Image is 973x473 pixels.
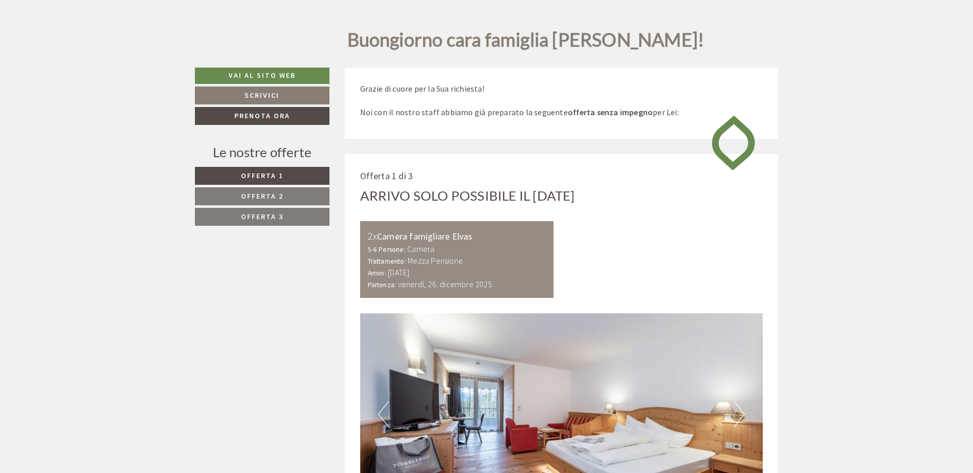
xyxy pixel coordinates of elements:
button: Next [734,401,745,427]
span: Offerta 1 [241,171,283,180]
div: Le nostre offerte [195,143,329,162]
b: Camera [407,244,434,254]
div: giovedì [180,8,223,26]
a: Scrivici [195,87,329,104]
span: Offerta 3 [241,212,283,221]
img: image [704,106,763,179]
strong: offerta senza impegno [568,107,653,117]
a: Vai al sito web [195,68,329,84]
small: 09:01 [249,50,387,57]
small: Trattamento: [368,257,406,266]
span: Offerta 1 di 3 [360,170,413,182]
b: [DATE] [388,267,409,277]
button: Invia [351,270,403,288]
button: Previous [378,401,389,427]
div: Camera famigliare Elvas [368,229,546,244]
p: Grazie di cuore per la Sua richiesta! Noi con il nostro staff abbiamo già preparato la seguente p... [360,83,763,118]
b: venerdì, 26. dicembre 2025 [398,279,492,289]
span: Offerta 2 [241,191,283,201]
small: Partenza: [368,281,396,289]
div: Buon giorno, come possiamo aiutarla? [244,28,395,59]
div: Arrivo solo possibile il [DATE] [360,186,575,205]
small: 5-6 Persone: [368,245,406,254]
div: Lei [249,30,387,38]
h1: Buongiorno cara famiglia [PERSON_NAME]! [347,30,704,55]
a: Prenota ora [195,107,329,125]
b: 2x [368,229,377,242]
b: Mezza Pensione [408,255,463,266]
small: Arrivo: [368,269,386,277]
